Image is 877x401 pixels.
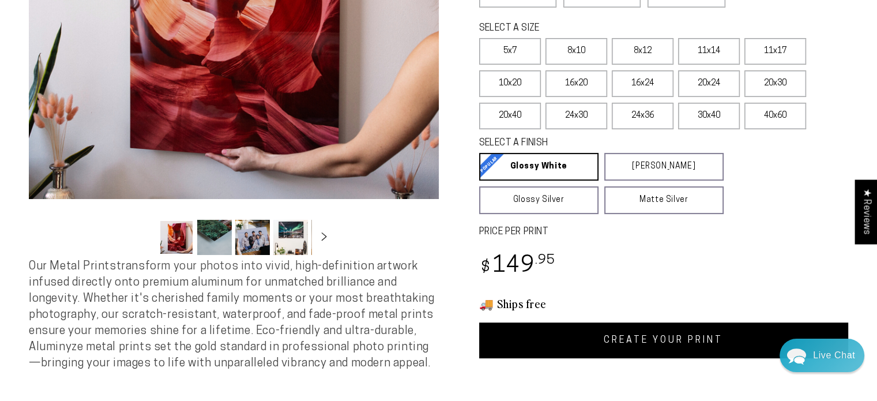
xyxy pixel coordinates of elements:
label: 40x60 [744,103,806,129]
div: Contact Us Directly [813,339,855,372]
label: PRICE PER PRINT [479,226,849,239]
div: Chat widget toggle [780,339,864,372]
label: 24x36 [612,103,673,129]
button: Slide left [130,225,156,250]
span: $ [481,260,491,276]
label: 10x20 [479,70,541,97]
label: 11x17 [744,38,806,65]
sup: .95 [535,254,556,267]
h3: 🚚 Ships free [479,296,849,311]
label: 30x40 [678,103,740,129]
legend: SELECT A FINISH [479,137,697,150]
button: Load image 2 in gallery view [197,220,232,255]
label: 16x24 [612,70,673,97]
span: Our Metal Prints transform your photos into vivid, high-definition artwork infused directly onto ... [29,261,434,369]
button: Load image 1 in gallery view [159,220,194,255]
a: [PERSON_NAME] [604,153,724,181]
a: Glossy White [479,153,599,181]
label: 16x20 [545,70,607,97]
legend: SELECT A SIZE [479,22,697,35]
a: Matte Silver [604,186,724,214]
label: 24x30 [545,103,607,129]
label: 8x12 [612,38,673,65]
label: 8x10 [545,38,607,65]
label: 5x7 [479,38,541,65]
label: 20x24 [678,70,740,97]
label: 20x40 [479,103,541,129]
button: Load image 4 in gallery view [273,220,308,255]
button: Slide right [311,225,337,250]
label: 20x30 [744,70,806,97]
button: Load image 3 in gallery view [235,220,270,255]
div: Click to open Judge.me floating reviews tab [855,179,877,243]
bdi: 149 [479,255,556,278]
a: CREATE YOUR PRINT [479,323,849,358]
label: 11x14 [678,38,740,65]
a: Glossy Silver [479,186,599,214]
